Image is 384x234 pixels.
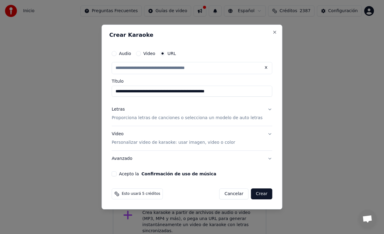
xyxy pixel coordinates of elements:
[112,151,272,167] button: Avanzado
[119,172,216,176] label: Acepto la
[112,131,235,146] div: Video
[251,188,272,199] button: Crear
[112,102,272,126] button: LetrasProporciona letras de canciones o selecciona un modelo de auto letras
[112,115,262,121] p: Proporciona letras de canciones o selecciona un modelo de auto letras
[112,139,235,146] p: Personalizar video de karaoke: usar imagen, video o color
[119,51,131,56] label: Audio
[141,172,216,176] button: Acepto la
[112,79,272,83] label: Título
[122,191,160,196] span: Esto usará 5 créditos
[112,126,272,150] button: VideoPersonalizar video de karaoke: usar imagen, video o color
[219,188,249,199] button: Cancelar
[143,51,155,56] label: Video
[167,51,176,56] label: URL
[112,106,125,112] div: Letras
[109,32,275,38] h2: Crear Karaoke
